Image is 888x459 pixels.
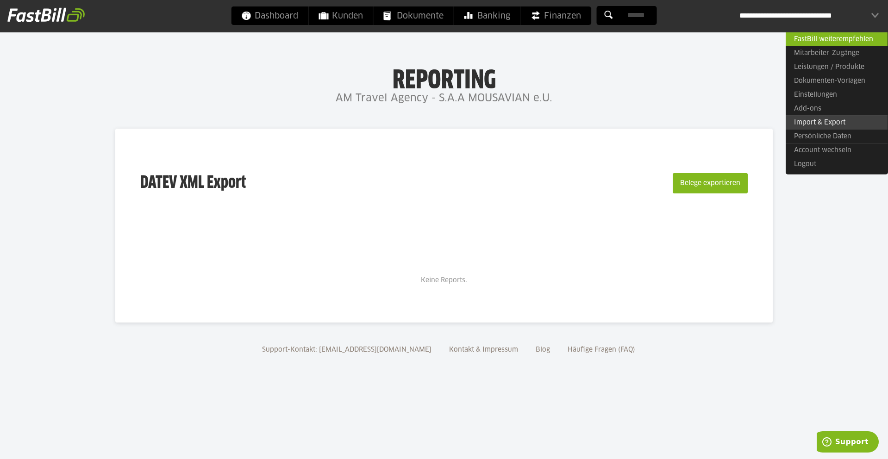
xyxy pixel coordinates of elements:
a: Blog [532,347,553,353]
a: Add-ons [786,102,888,116]
a: Dokumente [374,6,454,25]
span: Finanzen [531,6,581,25]
a: Persönliche Daten [786,129,888,143]
span: Kunden [319,6,363,25]
h3: DATEV XML Export [140,154,246,213]
img: fastbill_logo_white.png [7,7,85,22]
a: Support-Kontakt: [EMAIL_ADDRESS][DOMAIN_NAME] [259,347,435,353]
a: Einstellungen [786,88,888,102]
a: Leistungen / Produkte [786,60,888,74]
span: Keine Reports. [421,277,467,284]
button: Belege exportieren [673,173,748,193]
a: Dashboard [231,6,308,25]
a: Häufige Fragen (FAQ) [564,347,638,353]
a: FastBill weiterempfehlen [786,32,888,46]
a: Banking [454,6,520,25]
a: Account wechseln [786,143,888,157]
span: Dashboard [242,6,298,25]
a: Import & Export [786,115,888,130]
a: Dokumenten-Vorlagen [786,74,888,88]
a: Kontakt & Impressum [446,347,521,353]
a: Finanzen [521,6,591,25]
a: Kunden [309,6,373,25]
span: Banking [464,6,510,25]
a: Mitarbeiter-Zugänge [786,46,888,60]
iframe: Öffnet ein Widget, in dem Sie weitere Informationen finden [817,431,879,454]
span: Dokumente [384,6,444,25]
h1: Reporting [93,65,795,89]
a: Logout [786,157,888,171]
